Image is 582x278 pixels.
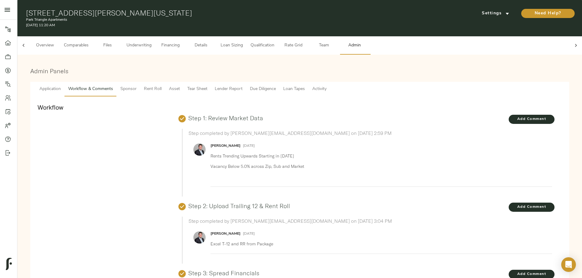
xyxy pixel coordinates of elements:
[193,143,206,156] img: ACg8ocIz5g9J6yCiuTqIbLSOf7QS26iXPmlYHhlR4Dia-I2p_gZrFA=s96-c
[6,258,12,270] img: logo
[479,10,512,17] span: Settings
[561,257,576,272] div: Open Intercom Messenger
[189,217,552,225] h6: Step completed by [PERSON_NAME][EMAIL_ADDRESS][DOMAIN_NAME] on [DATE] 3:04 PM
[26,23,391,28] p: [DATE] 11:20 AM
[509,203,555,212] button: Add Comment
[169,85,180,93] span: Asset
[215,85,243,93] span: Lender Report
[188,114,263,122] a: Step 1: Review Market Data
[312,85,327,93] span: Activity
[527,10,569,17] span: Need Help?
[210,144,240,148] strong: [PERSON_NAME]
[521,9,575,18] button: Need Help?
[210,241,547,247] p: Excel T-12 and RR from Package
[282,42,305,49] span: Rate Grid
[473,9,518,18] button: Settings
[312,42,335,49] span: Team
[193,231,206,244] img: ACg8ocIz5g9J6yCiuTqIbLSOf7QS26iXPmlYHhlR4Dia-I2p_gZrFA=s96-c
[64,42,89,49] span: Comparables
[343,42,366,49] span: Admin
[509,116,555,122] span: Add Comment
[251,42,274,49] span: Qualification
[188,202,290,210] a: Step 2: Upload Trailing 12 & Rent Roll
[210,232,240,236] strong: [PERSON_NAME]
[38,103,63,111] strong: Workflow
[243,232,255,236] span: [DATE]
[243,144,255,148] span: [DATE]
[26,17,391,23] p: Park Triangle Apartments
[26,9,391,17] h1: [STREET_ADDRESS][PERSON_NAME][US_STATE]
[220,42,243,49] span: Loan Sizing
[210,153,547,159] p: Rents Trending Upwards Starting in [DATE]
[120,85,137,93] span: Sponsor
[283,85,305,93] span: Loan Tapes
[30,67,569,74] h3: Admin Panels
[189,129,552,137] h6: Step completed by [PERSON_NAME][EMAIL_ADDRESS][DOMAIN_NAME] on [DATE] 2:59 PM
[159,42,182,49] span: Financing
[126,42,152,49] span: Underwriting
[33,42,57,49] span: Overview
[189,42,213,49] span: Details
[187,85,207,93] span: Tear Sheet
[509,271,555,277] span: Add Comment
[509,204,555,210] span: Add Comment
[188,269,259,277] a: Step 3: Spread Financials
[509,115,555,124] button: Add Comment
[210,163,547,169] p: Vacancy Below 5.0% across Zip, Sub and Market
[39,85,61,93] span: Application
[144,85,162,93] span: Rent Roll
[96,42,119,49] span: Files
[68,85,113,93] span: Workflow & Comments
[250,85,276,93] span: Due Diligence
